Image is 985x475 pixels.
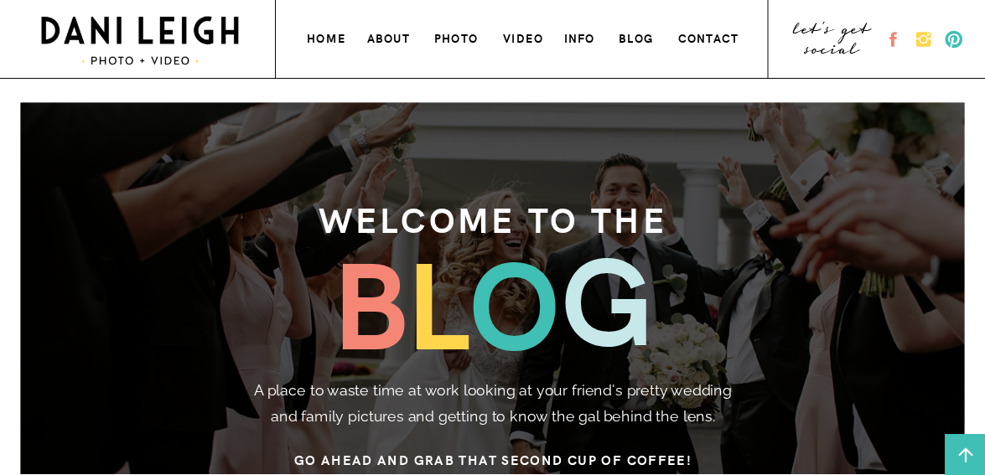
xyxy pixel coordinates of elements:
[678,28,743,45] a: contact
[406,236,500,361] h3: l
[307,28,349,45] a: home
[564,28,599,45] a: info
[561,232,654,361] h3: g
[367,28,412,45] a: about
[332,236,443,354] h3: b
[224,188,761,235] h3: welcome to the
[434,28,480,45] a: photo
[619,28,657,45] a: blog
[503,28,546,45] a: VIDEO
[469,236,591,362] h3: o
[791,25,874,53] a: let's get social
[251,377,736,435] p: A place to waste time at work looking at your friend's pretty wedding and family pictures and get...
